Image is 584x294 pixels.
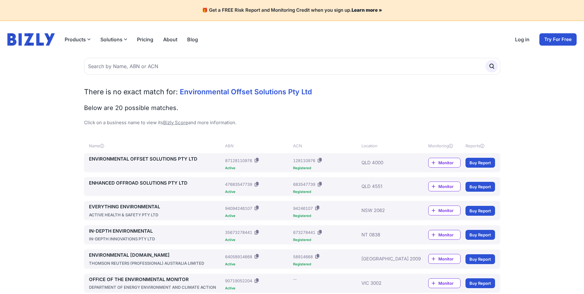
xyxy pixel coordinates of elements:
[89,284,223,290] div: DEPARTMENT OF ENERGY ENVIRONMENT AND CLIMATE ACTION
[89,276,223,283] a: OFFICE OF THE ENVIRONMENTAL MONITOR
[225,254,252,260] div: 64058914668
[438,232,460,238] span: Monitor
[539,33,577,46] a: Try For Free
[465,278,495,288] a: Buy Report
[225,229,252,235] div: 35673278441
[225,263,291,266] div: Active
[137,36,153,43] a: Pricing
[352,7,382,13] a: Learn more »
[361,276,410,291] div: VIC 3002
[89,203,223,210] a: EVERYTHING ENVIRONMENTAL
[84,58,500,75] input: Search by Name, ABN or ACN
[428,254,461,264] a: Monitor
[293,205,313,211] div: 94246107
[65,36,91,43] button: Products
[293,276,297,282] div: --
[293,263,359,266] div: Registered
[89,143,223,149] div: Name
[361,143,410,149] div: Location
[438,256,460,262] span: Monitor
[89,252,223,259] a: ENVIRONMENTAL [DOMAIN_NAME]
[293,214,359,218] div: Registered
[361,203,410,218] div: NSW 2062
[438,183,460,190] span: Monitor
[89,236,223,242] div: IN-DEPTH INNOVATIONS PTY LTD
[7,7,577,13] h4: 🎁 Get a FREE Risk Report and Monitoring Credit when you sign up.
[293,143,359,149] div: ACN
[438,280,460,286] span: Monitor
[361,156,410,170] div: QLD 4000
[100,36,127,43] button: Solutions
[225,166,291,170] div: Active
[465,182,495,192] a: Buy Report
[293,166,359,170] div: Registered
[225,181,252,187] div: 47683547739
[361,180,410,194] div: QLD 4551
[225,238,291,242] div: Active
[89,260,223,266] div: THOMSON REUTERS (PROFESSIONAL) AUSTRALIA LIMITED
[465,158,495,168] a: Buy Report
[515,36,530,43] a: Log in
[225,287,291,290] div: Active
[361,252,410,266] div: [GEOGRAPHIC_DATA] 2009
[465,254,495,264] a: Buy Report
[465,143,495,149] div: Reports
[293,229,315,235] div: 673278441
[84,119,500,126] p: Click on a business name to view its and more information.
[293,181,315,187] div: 683547739
[225,143,291,149] div: ABN
[465,230,495,240] a: Buy Report
[361,228,410,242] div: NT 0838
[225,278,252,284] div: 90719052204
[225,157,252,164] div: 87128110976
[89,180,223,187] a: ENHANCED OFFROAD SOLUTIONS PTY LTD
[84,88,178,96] span: There is no exact match for:
[89,212,223,218] div: ACTIVE HEALTH & SAFETY PTY LTD
[187,36,198,43] a: Blog
[293,238,359,242] div: Registered
[465,206,495,216] a: Buy Report
[438,160,460,166] span: Monitor
[293,190,359,194] div: Registered
[438,207,460,214] span: Monitor
[428,206,461,215] a: Monitor
[225,214,291,218] div: Active
[163,120,188,125] a: Bizly Score
[84,104,178,112] span: Below are 20 possible matches.
[293,254,313,260] div: 58914668
[89,156,223,163] a: ENVIRONMENTAL OFFSET SOLUTIONS PTY LTD
[428,158,461,168] a: Monitor
[428,182,461,191] a: Monitor
[163,36,177,43] a: About
[293,157,315,164] div: 128110976
[225,190,291,194] div: Active
[180,88,312,96] span: Environmental Offset Solutions Pty Ltd
[428,278,461,288] a: Monitor
[225,205,252,211] div: 94094246107
[89,228,223,235] a: IN-DEPTH ENVIRONMENTAL
[428,143,461,149] div: Monitoring
[428,230,461,240] a: Monitor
